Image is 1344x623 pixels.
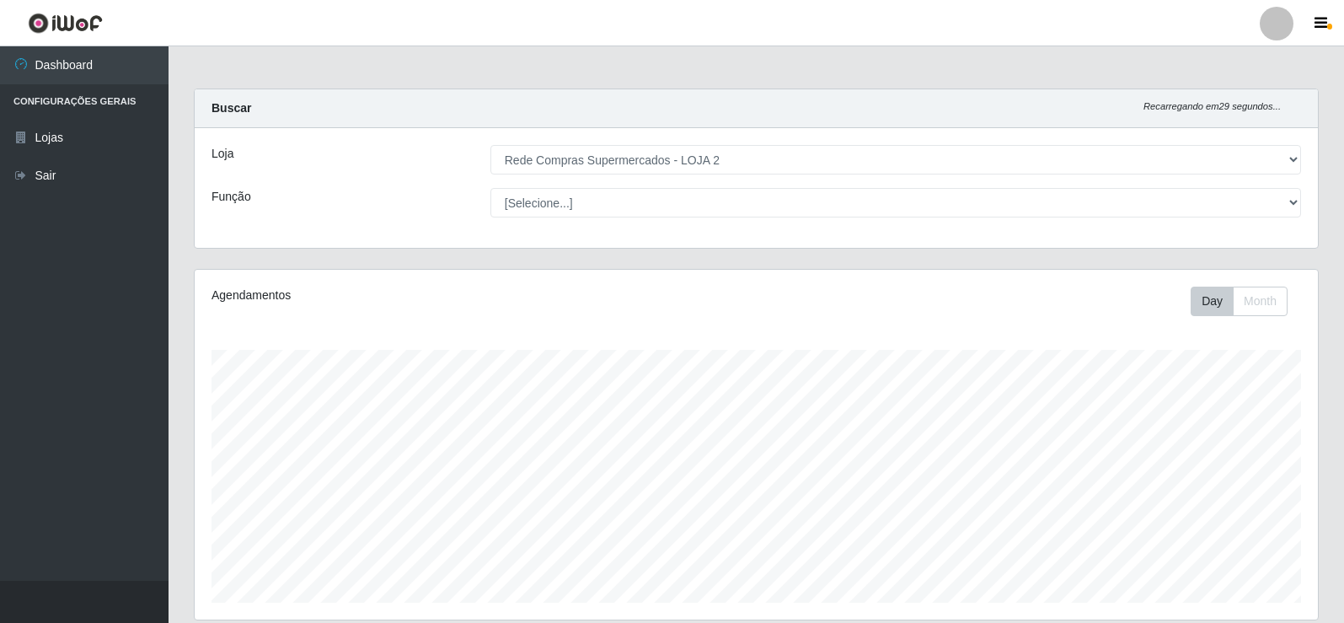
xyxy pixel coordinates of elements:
[1143,101,1281,111] i: Recarregando em 29 segundos...
[1191,287,1301,316] div: Toolbar with button groups
[28,13,103,34] img: CoreUI Logo
[1191,287,1234,316] button: Day
[1233,287,1288,316] button: Month
[1191,287,1288,316] div: First group
[212,188,251,206] label: Função
[212,101,251,115] strong: Buscar
[212,287,651,304] div: Agendamentos
[212,145,233,163] label: Loja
